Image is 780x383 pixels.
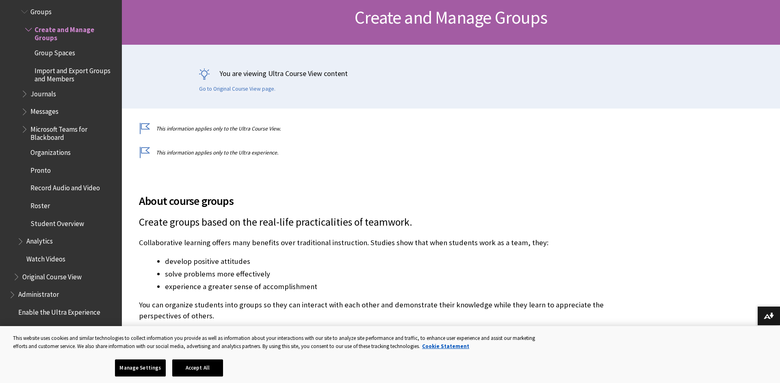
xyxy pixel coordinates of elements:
span: Group Spaces [35,46,75,57]
span: Roster [30,199,50,210]
span: Performance Dashboard [18,323,89,334]
span: Original Course View [22,270,82,281]
span: Create and Manage Groups [35,23,116,42]
span: Record Audio and Video [30,181,100,192]
button: Accept All [172,359,223,376]
p: Collaborative learning offers many benefits over traditional instruction. Studies show that when ... [139,237,643,248]
p: This information applies only to the Ultra experience. [139,149,643,157]
a: More information about your privacy, opens in a new tab [422,343,469,350]
li: experience a greater sense of accomplishment [165,281,643,292]
span: Enable the Ultra Experience [18,305,100,316]
span: Microsoft Teams for Blackboard [30,122,116,141]
p: You are viewing Ultra Course View content [199,68,703,78]
p: This information applies only to the Ultra Course View. [139,125,643,133]
span: Watch Videos [26,252,65,263]
span: Pronto [30,163,51,174]
span: Groups [30,5,52,16]
span: Student Overview [30,217,84,228]
span: Journals [30,87,56,98]
li: develop positive attitudes [165,256,643,267]
div: This website uses cookies and similar technologies to collect information you provide as well as ... [13,334,546,350]
span: Administrator [18,288,59,299]
span: Organizations [30,146,71,157]
span: Messages [30,105,58,116]
li: solve problems more effectively [165,268,643,280]
span: Create and Manage Groups [355,6,547,28]
span: About course groups [139,192,643,209]
span: Import and Export Groups and Members [35,64,116,83]
a: Go to Original Course View page. [199,85,275,93]
span: Analytics [26,235,53,246]
p: You can organize students into groups so they can interact with each other and demonstrate their ... [139,300,643,321]
button: Manage Settings [115,359,166,376]
p: Create groups based on the real-life practicalities of teamwork. [139,215,643,230]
